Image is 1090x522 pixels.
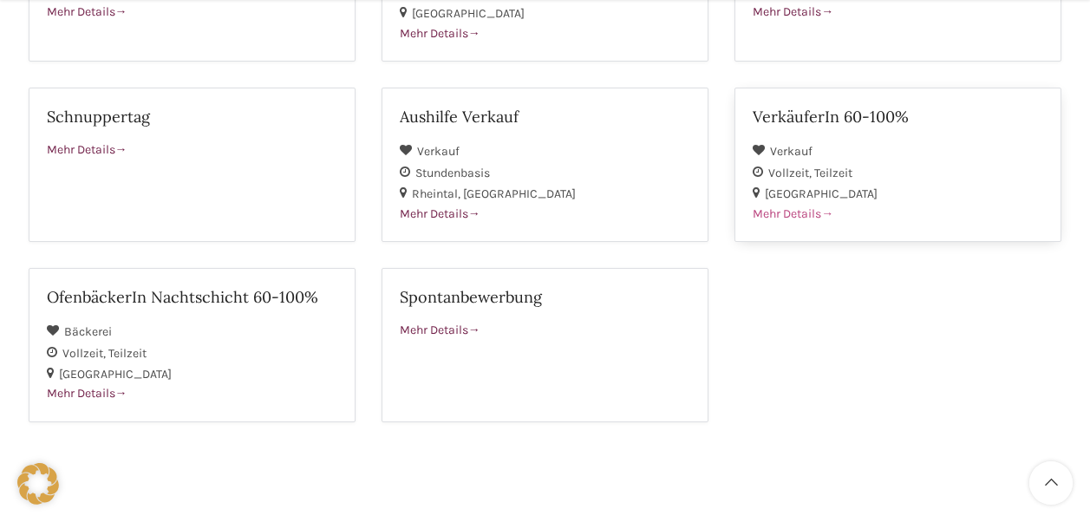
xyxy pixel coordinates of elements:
[734,88,1061,242] a: VerkäuferIn 60-100% Verkauf Vollzeit Teilzeit [GEOGRAPHIC_DATA] Mehr Details
[770,144,813,159] span: Verkauf
[29,268,356,422] a: OfenbäckerIn Nachtschicht 60-100% Bäckerei Vollzeit Teilzeit [GEOGRAPHIC_DATA] Mehr Details
[753,106,1043,127] h2: VerkäuferIn 60-100%
[59,367,172,382] span: [GEOGRAPHIC_DATA]
[47,4,127,19] span: Mehr Details
[753,4,833,19] span: Mehr Details
[64,324,112,339] span: Bäckerei
[382,268,708,422] a: Spontanbewerbung Mehr Details
[765,186,878,201] span: [GEOGRAPHIC_DATA]
[400,286,690,308] h2: Spontanbewerbung
[47,142,127,157] span: Mehr Details
[29,88,356,242] a: Schnuppertag Mehr Details
[412,6,525,21] span: [GEOGRAPHIC_DATA]
[62,346,108,361] span: Vollzeit
[1029,461,1073,505] a: Scroll to top button
[47,286,337,308] h2: OfenbäckerIn Nachtschicht 60-100%
[814,166,852,180] span: Teilzeit
[400,206,480,221] span: Mehr Details
[382,88,708,242] a: Aushilfe Verkauf Verkauf Stundenbasis Rheintal [GEOGRAPHIC_DATA] Mehr Details
[47,386,127,401] span: Mehr Details
[768,166,814,180] span: Vollzeit
[400,323,480,337] span: Mehr Details
[108,346,147,361] span: Teilzeit
[47,106,337,127] h2: Schnuppertag
[400,26,480,41] span: Mehr Details
[412,186,463,201] span: Rheintal
[415,166,490,180] span: Stundenbasis
[463,186,576,201] span: [GEOGRAPHIC_DATA]
[753,206,833,221] span: Mehr Details
[417,144,460,159] span: Verkauf
[400,106,690,127] h2: Aushilfe Verkauf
